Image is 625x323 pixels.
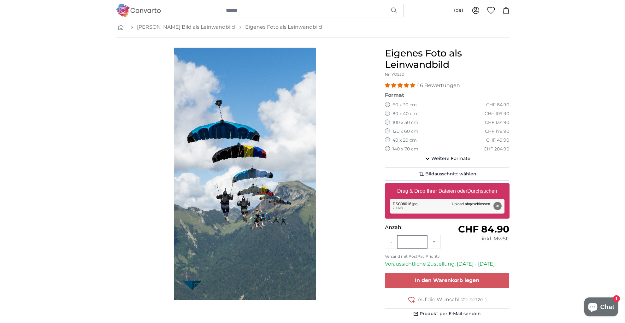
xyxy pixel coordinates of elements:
[486,137,509,144] div: CHF 49.90
[418,296,487,303] span: Auf die Wunschliste setzen
[484,146,509,152] div: CHF 204.90
[385,296,510,303] button: Auf die Wunschliste setzen
[385,236,397,248] button: -
[486,102,509,108] div: CHF 84.90
[385,91,510,99] legend: Format
[485,120,509,126] div: CHF 134.90
[425,171,476,177] span: Bildausschnitt wählen
[415,277,479,283] span: In den Warenkorb legen
[385,254,510,259] p: Versand mit PostPac Priority
[116,17,510,38] nav: breadcrumbs
[385,82,416,88] span: 4.93 stars
[385,48,510,70] h1: Eigenes Foto als Leinwandbild
[385,308,510,319] button: Produkt per E-Mail senden
[392,146,418,152] label: 140 x 70 cm
[385,167,510,181] button: Bildausschnitt wählen
[395,185,500,197] label: Drag & Drop Ihrer Dateien oder
[385,260,510,268] p: Voraussichtliche Zustellung: [DATE] - [DATE]
[116,48,375,300] div: 1 of 1
[485,111,509,117] div: CHF 109.90
[431,156,470,162] span: Weitere Formate
[385,273,510,288] button: In den Warenkorb legen
[392,137,417,144] label: 40 x 20 cm
[392,128,418,135] label: 120 x 60 cm
[427,236,440,248] button: +
[582,297,620,318] inbox-online-store-chat: Onlineshop-Chat von Shopify
[392,120,418,126] label: 100 x 50 cm
[174,48,316,300] img: personalised-canvas-print
[392,102,417,108] label: 60 x 30 cm
[392,111,417,117] label: 80 x 40 cm
[467,188,497,194] u: Durchsuchen
[449,5,468,16] button: (de)
[116,4,161,17] img: Canvarto
[416,82,460,88] span: 46 Bewertungen
[385,224,447,231] p: Anzahl
[385,152,510,165] button: Weitere Formate
[447,235,509,243] div: inkl. MwSt.
[245,23,322,31] a: Eigenes Foto als Leinwandbild
[137,23,235,31] a: [PERSON_NAME] Bild als Leinwandbild
[385,72,404,77] span: Nr. YQ552
[485,128,509,135] div: CHF 179.90
[458,223,509,235] span: CHF 84.90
